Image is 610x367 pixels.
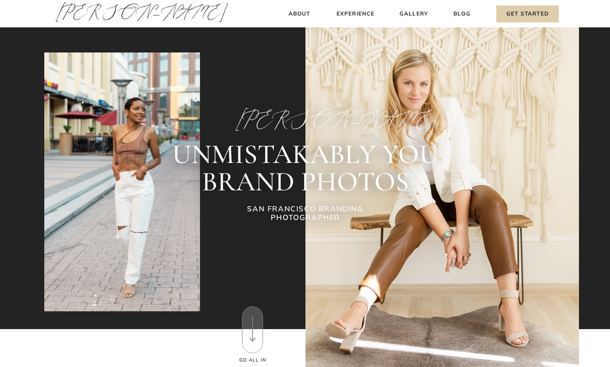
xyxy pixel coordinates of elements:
h3: Go All In [238,357,268,364]
a: About [286,9,313,19]
h2: [PERSON_NAME] [236,109,375,130]
a: Blog [452,9,473,19]
a: Gallery [399,9,429,19]
a: Experience [335,9,376,19]
h2: UNMISTAKABLY YOU BRAND PHOTOS [111,141,499,195]
a: Get Started [496,5,559,22]
h1: SAN FRANCISCO BRANDING PHOTOGRAPHER [221,204,389,225]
